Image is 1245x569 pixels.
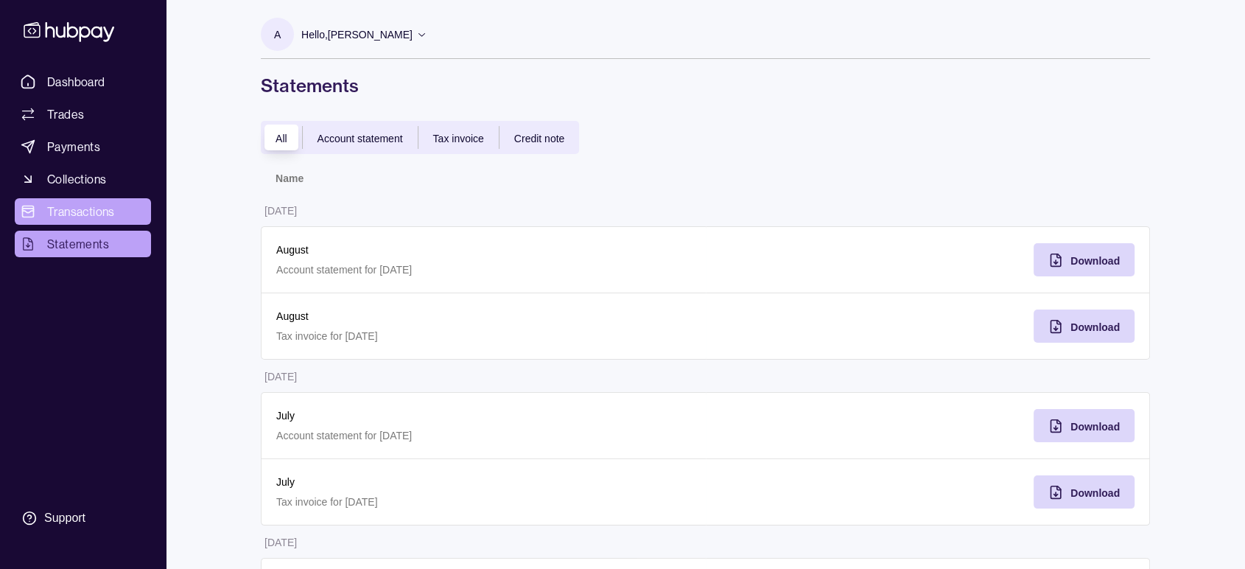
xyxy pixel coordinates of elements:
span: Dashboard [47,73,105,91]
p: [DATE] [264,205,297,217]
span: Trades [47,105,84,123]
a: Support [15,503,151,534]
div: documentTypes [261,121,579,154]
span: Payments [47,138,100,156]
span: Download [1070,421,1120,433]
p: August [276,308,691,324]
p: [DATE] [264,371,297,383]
h1: Statements [261,74,1150,97]
p: July [276,474,691,490]
button: Download [1034,243,1134,276]
p: July [276,408,691,424]
button: Download [1034,475,1134,509]
p: Hello, [PERSON_NAME] [301,27,413,43]
a: Collections [15,166,151,192]
p: Tax invoice for [DATE] [276,494,691,510]
a: Trades [15,101,151,128]
p: [DATE] [264,537,297,548]
a: Payments [15,133,151,160]
span: Download [1070,255,1120,267]
span: Collections [47,170,106,188]
p: August [276,242,691,258]
button: Download [1034,310,1134,343]
span: Tax invoice [433,133,484,144]
span: Credit note [514,133,564,144]
a: Transactions [15,198,151,225]
span: Transactions [47,203,115,220]
p: Account statement for [DATE] [276,427,691,444]
span: Download [1070,487,1120,499]
span: Account statement [318,133,403,144]
span: Statements [47,235,109,253]
p: Account statement for [DATE] [276,262,691,278]
button: Download [1034,409,1134,442]
a: Statements [15,231,151,257]
p: Tax invoice for [DATE] [276,328,691,344]
span: Download [1070,321,1120,333]
p: A [274,27,281,43]
p: Name [276,172,304,184]
span: All [276,133,287,144]
div: Support [44,510,85,526]
a: Dashboard [15,69,151,95]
